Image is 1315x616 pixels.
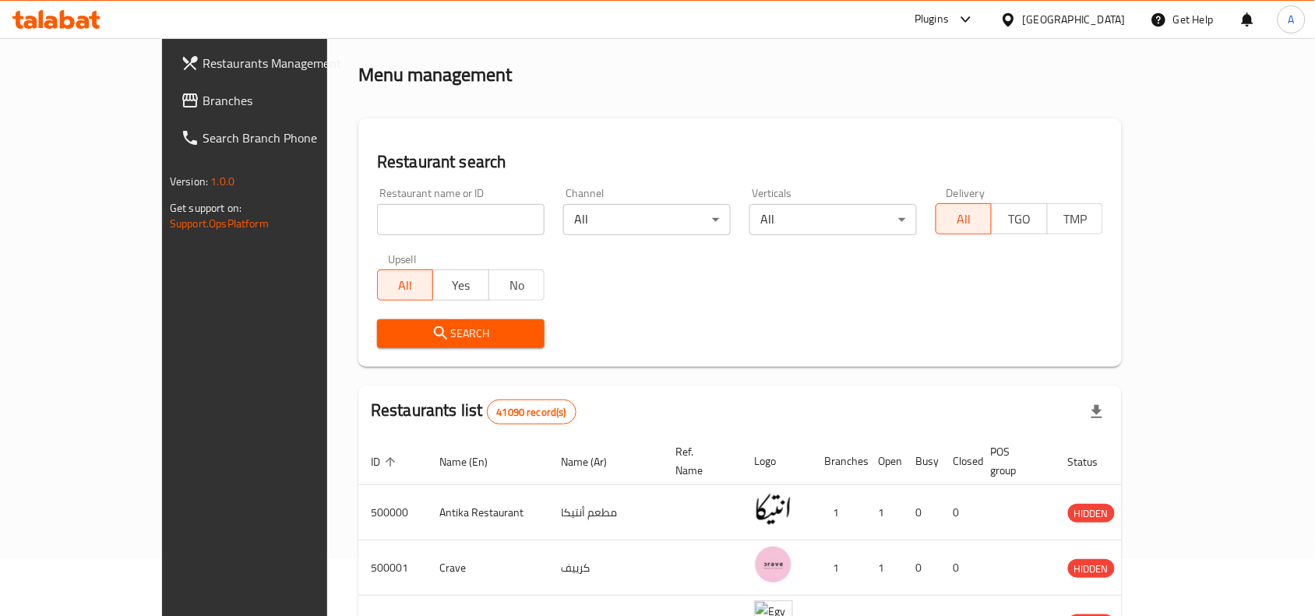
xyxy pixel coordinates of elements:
span: Search Branch Phone [203,128,369,147]
span: Ref. Name [675,442,723,480]
span: 1.0.0 [210,171,234,192]
div: All [563,204,731,235]
td: Antika Restaurant [427,485,548,540]
div: Total records count [487,400,576,424]
span: All [943,208,985,231]
div: [GEOGRAPHIC_DATA] [1023,11,1126,28]
th: Open [866,438,904,485]
span: HIDDEN [1068,560,1115,578]
span: 41090 record(s) [488,405,576,420]
button: All [377,269,433,301]
a: Branches [168,82,382,119]
div: Plugins [915,10,949,29]
button: Yes [432,269,488,301]
td: 1 [866,540,904,596]
span: Restaurants Management [203,54,369,72]
button: TMP [1047,203,1103,234]
span: HIDDEN [1068,505,1115,523]
h2: Menu management [358,62,512,87]
a: Restaurants Management [168,44,382,82]
span: ID [371,452,400,471]
span: Name (En) [439,452,508,471]
button: Search [377,319,545,348]
div: HIDDEN [1068,559,1115,578]
span: Yes [439,274,482,297]
span: Name (Ar) [561,452,627,471]
td: 0 [904,485,941,540]
th: Closed [941,438,978,485]
div: Export file [1078,393,1116,431]
span: TMP [1054,208,1097,231]
td: 1 [866,485,904,540]
label: Upsell [388,254,417,265]
h2: Restaurants list [371,399,576,424]
input: Search for restaurant name or ID.. [377,204,545,235]
span: Status [1068,452,1119,471]
button: All [936,203,992,234]
td: مطعم أنتيكا [548,485,663,540]
span: Branches [203,91,369,110]
span: No [495,274,538,297]
img: Crave [754,545,793,584]
span: Search [390,324,532,343]
td: 1 [812,485,866,540]
td: 0 [941,485,978,540]
span: Version: [170,171,208,192]
label: Delivery [947,188,985,199]
td: 0 [941,540,978,596]
h2: Restaurant search [377,150,1103,174]
th: Branches [812,438,866,485]
a: Search Branch Phone [168,119,382,157]
span: TGO [998,208,1041,231]
div: All [749,204,917,235]
img: Antika Restaurant [754,490,793,529]
span: A [1289,11,1295,28]
button: No [488,269,545,301]
span: Get support on: [170,198,241,218]
td: 500000 [358,485,427,540]
span: All [384,274,427,297]
td: Crave [427,540,548,596]
td: 500001 [358,540,427,596]
td: 1 [812,540,866,596]
td: 0 [904,540,941,596]
td: كرييف [548,540,663,596]
th: Logo [742,438,812,485]
button: TGO [991,203,1047,234]
th: Busy [904,438,941,485]
div: HIDDEN [1068,504,1115,523]
span: POS group [991,442,1037,480]
a: Support.OpsPlatform [170,213,269,234]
